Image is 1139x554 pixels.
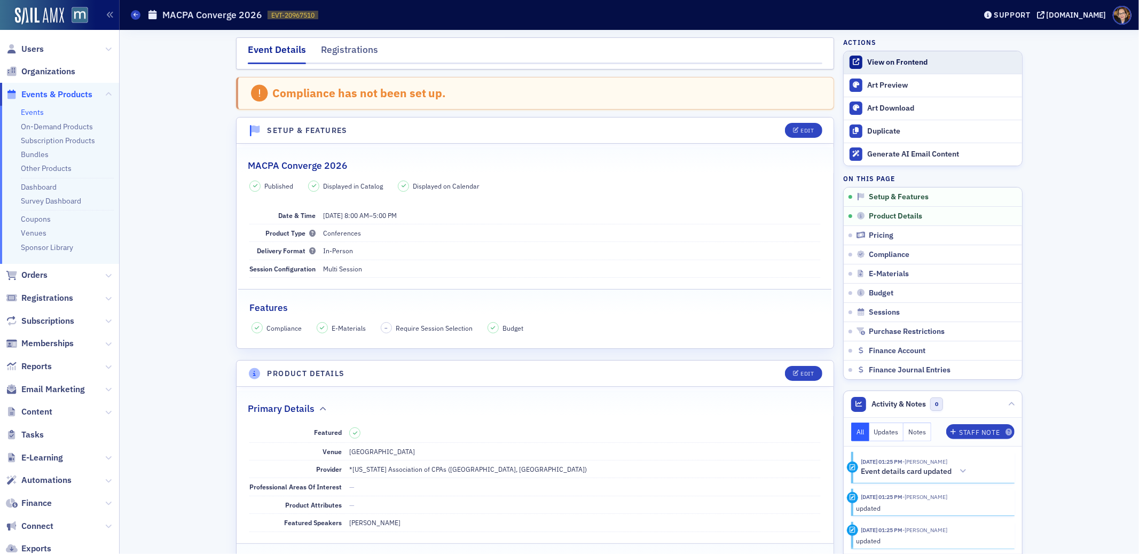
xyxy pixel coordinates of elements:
[903,526,948,534] span: Natalie Antonakas
[6,338,74,349] a: Memberships
[21,66,75,77] span: Organizations
[21,269,48,281] span: Orders
[6,384,85,395] a: Email Marketing
[844,143,1022,166] button: Generate AI Email Content
[21,163,72,173] a: Other Products
[847,462,858,473] div: Activity
[6,43,44,55] a: Users
[21,136,95,145] a: Subscription Products
[869,308,900,317] span: Sessions
[6,452,63,464] a: E-Learning
[844,51,1022,74] a: View on Frontend
[6,429,44,441] a: Tasks
[21,182,57,192] a: Dashboard
[869,231,894,240] span: Pricing
[162,9,262,21] h1: MACPA Converge 2026
[284,518,342,527] span: Featured Speakers
[867,150,1017,159] div: Generate AI Email Content
[6,315,74,327] a: Subscriptions
[857,503,1008,513] div: updated
[344,211,369,220] time: 8:00 AM
[869,423,904,441] button: Updates
[785,123,822,138] button: Edit
[266,323,302,333] span: Compliance
[15,7,64,25] img: SailAMX
[946,424,1015,439] button: Staff Note
[867,127,1017,136] div: Duplicate
[64,7,88,25] a: View Homepage
[21,292,73,304] span: Registrations
[930,397,944,411] span: 0
[6,66,75,77] a: Organizations
[268,125,348,136] h4: Setup & Features
[785,366,822,381] button: Edit
[332,323,366,333] span: E-Materials
[21,196,81,206] a: Survey Dashboard
[21,228,46,238] a: Venues
[861,466,971,477] button: Event details card updated
[268,368,345,379] h4: Product Details
[869,212,923,221] span: Product Details
[323,229,361,237] span: Conferences
[851,423,869,441] button: All
[21,315,74,327] span: Subscriptions
[271,11,315,20] span: EVT-20967510
[801,371,814,377] div: Edit
[314,428,342,436] span: Featured
[1047,10,1106,20] div: [DOMAIN_NAME]
[843,174,1023,183] h4: On this page
[6,406,52,418] a: Content
[21,497,52,509] span: Finance
[248,402,315,416] h2: Primary Details
[21,214,51,224] a: Coupons
[844,120,1022,143] button: Duplicate
[847,525,858,536] div: Update
[1113,6,1132,25] span: Profile
[869,327,945,337] span: Purchase Restrictions
[249,264,316,273] span: Session Configuration
[6,497,52,509] a: Finance
[960,430,1000,435] div: Staff Note
[21,452,63,464] span: E-Learning
[6,361,52,372] a: Reports
[323,211,343,220] span: [DATE]
[869,269,909,279] span: E-Materials
[867,81,1017,90] div: Art Preview
[248,43,306,64] div: Event Details
[384,324,388,332] span: –
[21,520,53,532] span: Connect
[323,211,397,220] span: –
[6,520,53,532] a: Connect
[373,211,397,220] time: 5:00 PM
[323,246,353,255] span: In-Person
[21,43,44,55] span: Users
[869,288,894,298] span: Budget
[21,243,73,252] a: Sponsor Library
[844,97,1022,120] a: Art Download
[21,338,74,349] span: Memberships
[323,264,362,273] span: Multi Session
[396,323,473,333] span: Require Session Selection
[861,458,903,465] time: 8/25/2025 01:25 PM
[502,323,523,333] span: Budget
[257,246,316,255] span: Delivery Format
[904,423,931,441] button: Notes
[21,150,49,159] a: Bundles
[903,493,948,501] span: Natalie Antonakas
[21,406,52,418] span: Content
[272,86,446,100] div: Compliance has not been set up.
[867,104,1017,113] div: Art Download
[869,250,910,260] span: Compliance
[21,122,93,131] a: On-Demand Products
[861,526,903,534] time: 8/25/2025 01:25 PM
[867,58,1017,67] div: View on Frontend
[21,107,44,117] a: Events
[248,159,348,173] h2: MACPA Converge 2026
[903,458,948,465] span: Natalie Antonakas
[869,346,926,356] span: Finance Account
[6,292,73,304] a: Registrations
[6,89,92,100] a: Events & Products
[21,89,92,100] span: Events & Products
[21,384,85,395] span: Email Marketing
[349,501,355,509] span: —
